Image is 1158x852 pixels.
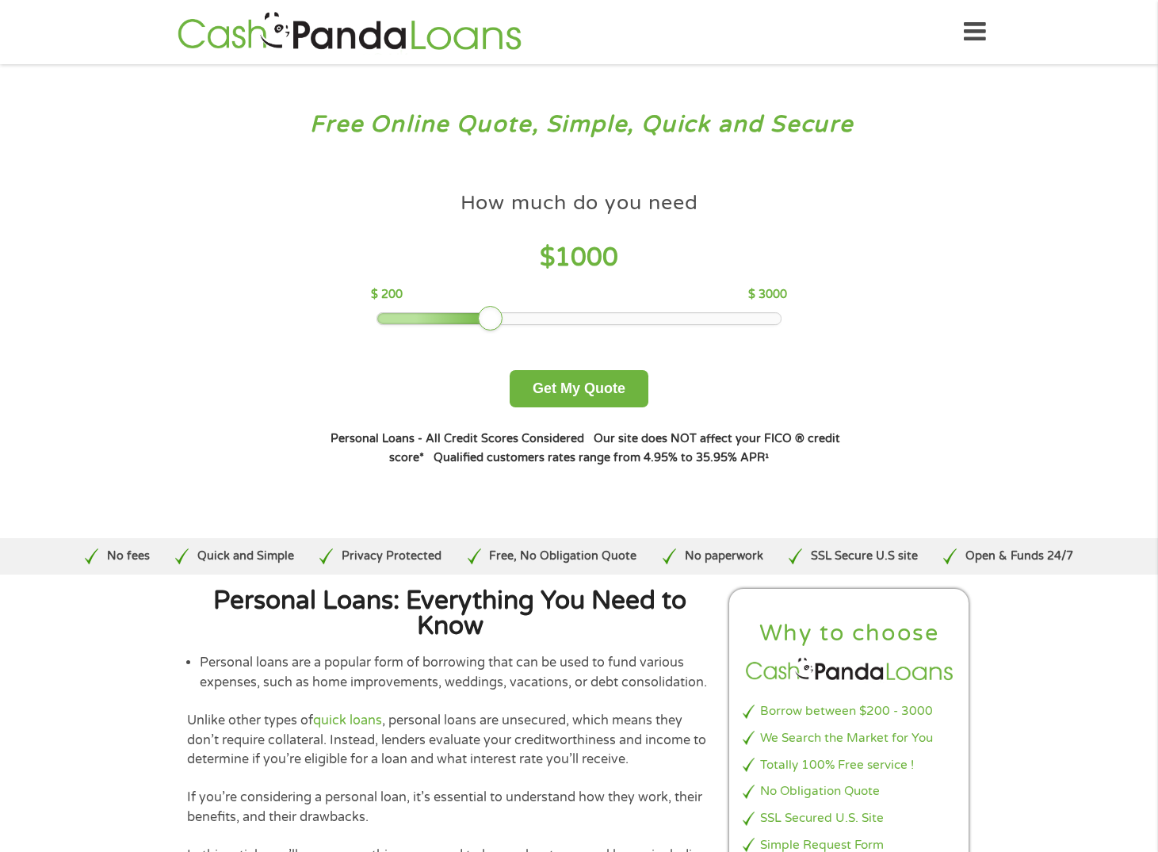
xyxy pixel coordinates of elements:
[685,548,763,565] p: No paperwork
[46,110,1113,139] h3: Free Online Quote, Simple, Quick and Secure
[743,702,957,720] li: Borrow between $200 - 3000
[743,782,957,800] li: No Obligation Quote
[434,451,769,464] strong: Qualified customers rates range from 4.95% to 35.95% APR¹
[965,548,1073,565] p: Open & Funds 24/7
[187,589,713,639] h2: Personal Loans: Everything You Need to Know
[555,243,618,273] span: 1000
[173,10,526,55] img: GetLoanNow Logo
[200,653,713,692] li: Personal loans are a popular form of borrowing that can be used to fund various expenses, such as...
[811,548,918,565] p: SSL Secure U.S site
[743,619,957,648] h2: Why to choose
[197,548,294,565] p: Quick and Simple
[743,729,957,747] li: We Search the Market for You
[748,286,787,304] p: $ 3000
[187,711,713,769] p: Unlike other types of , personal loans are unsecured, which means they don’t require collateral. ...
[107,548,150,565] p: No fees
[371,286,403,304] p: $ 200
[461,190,698,216] h4: How much do you need
[371,242,787,274] h4: $
[187,788,713,827] p: If you’re considering a personal loan, it’s essential to understand how they work, their benefits...
[743,756,957,774] li: Totally 100% Free service !
[489,548,636,565] p: Free, No Obligation Quote
[389,432,840,464] strong: Our site does NOT affect your FICO ® credit score*
[510,370,648,407] button: Get My Quote
[331,432,584,445] strong: Personal Loans - All Credit Scores Considered
[743,809,957,827] li: SSL Secured U.S. Site
[313,713,382,728] a: quick loans
[342,548,441,565] p: Privacy Protected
